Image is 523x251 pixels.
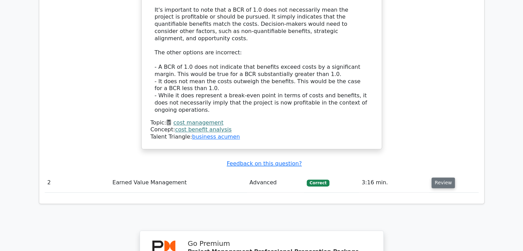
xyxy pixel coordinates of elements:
td: 3:16 min. [359,173,429,193]
div: Topic: [151,119,373,127]
td: 2 [45,173,110,193]
div: Talent Triangle: [151,119,373,141]
a: cost management [173,119,223,126]
td: Advanced [247,173,304,193]
td: Earned Value Management [110,173,247,193]
button: Review [432,177,455,188]
a: Feedback on this question? [227,160,302,167]
a: cost benefit analysis [175,126,231,133]
div: Concept: [151,126,373,133]
span: Correct [307,179,329,186]
a: business acumen [192,133,240,140]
